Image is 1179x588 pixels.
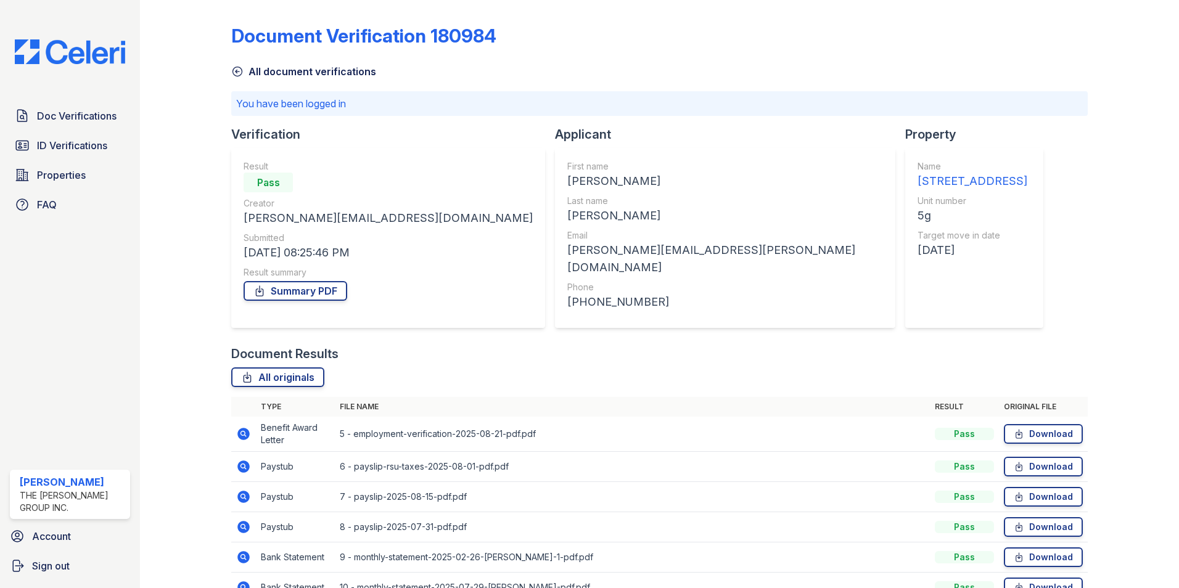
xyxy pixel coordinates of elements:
[1004,457,1083,476] a: Download
[256,397,335,417] th: Type
[1004,517,1083,537] a: Download
[567,281,883,293] div: Phone
[918,195,1027,207] div: Unit number
[32,558,70,573] span: Sign out
[256,512,335,542] td: Paystub
[20,475,125,489] div: [PERSON_NAME]
[1127,539,1167,576] iframe: chat widget
[231,25,496,47] div: Document Verification 180984
[335,542,930,573] td: 9 - monthly-statement-2025-02-26-[PERSON_NAME]-1-pdf.pdf
[567,242,883,276] div: [PERSON_NAME][EMAIL_ADDRESS][PERSON_NAME][DOMAIN_NAME]
[567,229,883,242] div: Email
[999,397,1088,417] th: Original file
[231,367,324,387] a: All originals
[935,521,994,533] div: Pass
[567,173,883,190] div: [PERSON_NAME]
[32,529,71,544] span: Account
[567,160,883,173] div: First name
[5,39,135,64] img: CE_Logo_Blue-a8612792a0a2168367f1c8372b55b34899dd931a85d93a1a3d3e32e68fde9ad4.png
[335,417,930,452] td: 5 - employment-verification-2025-08-21-pdf.pdf
[935,460,994,473] div: Pass
[37,168,86,182] span: Properties
[236,96,1083,111] p: You have been logged in
[10,133,130,158] a: ID Verifications
[231,345,339,362] div: Document Results
[244,173,293,192] div: Pass
[5,524,135,549] a: Account
[918,207,1027,224] div: 5g
[244,210,533,227] div: [PERSON_NAME][EMAIL_ADDRESS][DOMAIN_NAME]
[918,160,1027,190] a: Name [STREET_ADDRESS]
[37,108,117,123] span: Doc Verifications
[1004,424,1083,444] a: Download
[1004,547,1083,567] a: Download
[256,482,335,512] td: Paystub
[256,417,335,452] td: Benefit Award Letter
[1004,487,1083,507] a: Download
[918,242,1027,259] div: [DATE]
[335,512,930,542] td: 8 - payslip-2025-07-31-pdf.pdf
[567,195,883,207] div: Last name
[10,104,130,128] a: Doc Verifications
[555,126,905,143] div: Applicant
[335,397,930,417] th: File name
[935,491,994,503] div: Pass
[231,64,376,79] a: All document verifications
[244,232,533,244] div: Submitted
[244,281,347,301] a: Summary PDF
[10,163,130,187] a: Properties
[244,266,533,279] div: Result summary
[918,229,1027,242] div: Target move in date
[37,138,107,153] span: ID Verifications
[20,489,125,514] div: The [PERSON_NAME] Group Inc.
[567,207,883,224] div: [PERSON_NAME]
[10,192,130,217] a: FAQ
[5,553,135,578] a: Sign out
[935,428,994,440] div: Pass
[918,173,1027,190] div: [STREET_ADDRESS]
[256,542,335,573] td: Bank Statement
[231,126,555,143] div: Verification
[256,452,335,482] td: Paystub
[905,126,1053,143] div: Property
[935,551,994,563] div: Pass
[244,160,533,173] div: Result
[37,197,57,212] span: FAQ
[335,482,930,512] td: 7 - payslip-2025-08-15-pdf.pdf
[335,452,930,482] td: 6 - payslip-rsu-taxes-2025-08-01-pdf.pdf
[244,244,533,261] div: [DATE] 08:25:46 PM
[244,197,533,210] div: Creator
[918,160,1027,173] div: Name
[930,397,999,417] th: Result
[567,293,883,311] div: [PHONE_NUMBER]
